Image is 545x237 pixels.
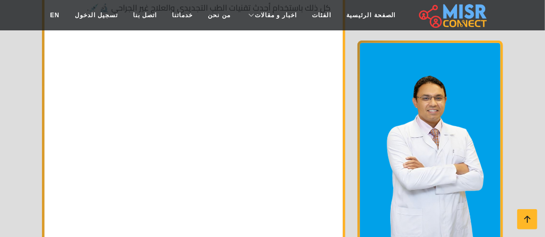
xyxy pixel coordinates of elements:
[164,6,200,25] a: خدماتنا
[339,6,403,25] a: الصفحة الرئيسية
[255,11,297,20] span: اخبار و مقالات
[200,6,238,25] a: من نحن
[42,6,67,25] a: EN
[67,6,125,25] a: تسجيل الدخول
[304,6,339,25] a: الفئات
[419,3,487,28] img: main.misr_connect
[125,6,164,25] a: اتصل بنا
[238,6,305,25] a: اخبار و مقالات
